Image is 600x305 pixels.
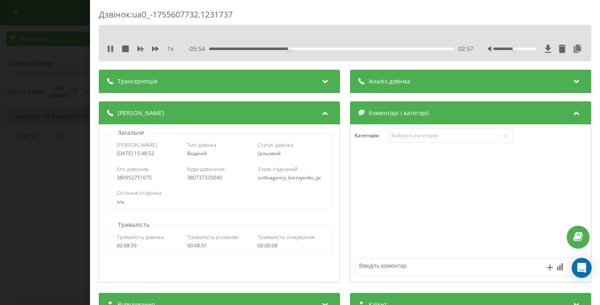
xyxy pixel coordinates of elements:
[116,129,146,137] p: Загальне
[369,109,429,117] span: Коментарі і категорії
[257,141,293,149] span: Статус дзвінка
[117,175,181,181] div: 380952751075
[187,150,207,157] span: Вхідний
[99,9,591,25] div: Дзвінок : ua0_-1755607732.1231737
[117,165,148,173] span: Хто дзвонив
[117,109,164,117] span: [PERSON_NAME]
[187,165,225,173] span: Куди дзвонили
[116,221,152,229] p: Тривалість
[167,45,173,53] span: 1 x
[257,243,322,249] div: 00:00:08
[458,45,473,53] span: 02:57
[257,175,322,181] div: svitloagency_korniyenko_pc
[117,151,181,156] div: [DATE] 15:48:52
[117,243,181,249] div: 00:08:59
[257,233,315,241] span: Тривалість очікування
[572,258,592,278] div: Open Intercom Messenger
[117,141,157,149] span: [PERSON_NAME]
[512,47,516,50] div: Accessibility label
[187,243,252,249] div: 00:08:51
[117,189,161,197] span: Остання сторінка
[257,165,298,173] span: З ким з'єднаний
[257,150,281,157] span: Цільовий
[369,77,410,86] span: Аналіз дзвінка
[288,47,292,50] div: Accessibility label
[187,233,238,241] span: Тривалість розмови
[355,133,388,139] h4: Категорія :
[188,45,209,53] span: - 05:54
[117,77,157,86] span: Транскрипція
[117,199,322,205] div: n/a
[187,175,252,181] div: 380737335040
[117,233,164,241] span: Тривалість дзвінка
[391,132,495,139] div: Виберіть категорію
[187,141,216,149] span: Тип дзвінка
